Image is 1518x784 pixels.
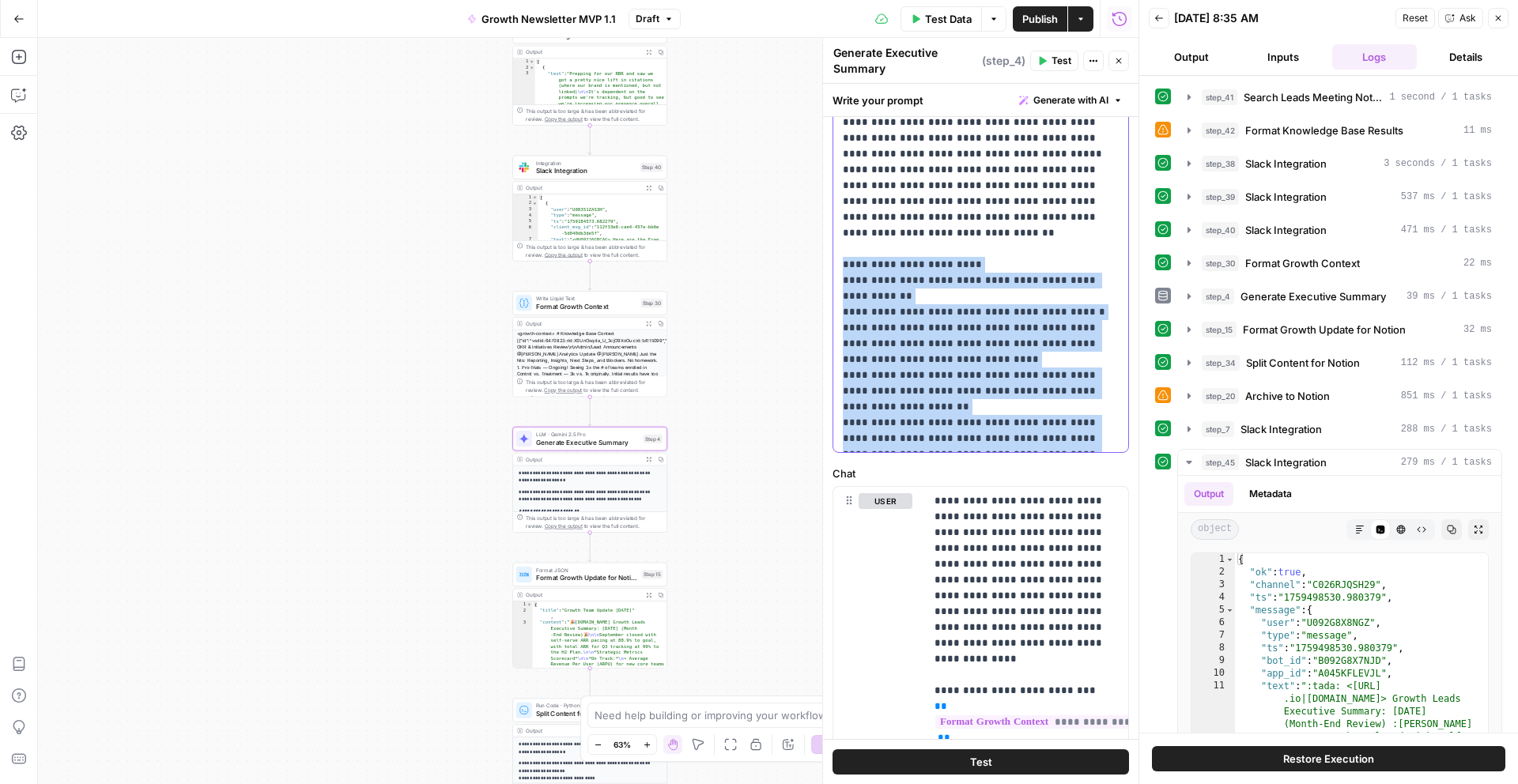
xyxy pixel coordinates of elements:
[1178,151,1501,176] button: 3 seconds / 1 tasks
[1244,89,1383,105] span: Search Leads Meeting Notes
[982,53,1025,69] span: ( step_4 )
[588,533,591,562] g: Edge from step_4 to step_15
[513,608,533,620] div: 2
[1191,616,1235,629] div: 6
[536,159,636,167] span: Integration
[1202,89,1237,105] span: step_41
[526,243,663,258] div: This output is too large & has been abbreviated for review. to view the full content.
[1030,51,1078,71] button: Test
[1401,223,1492,237] span: 471 ms / 1 tasks
[536,430,640,438] span: LLM · Gemini 2.5 Pro
[833,45,978,77] textarea: Generate Executive Summary
[1178,416,1501,442] button: 288 ms / 1 tasks
[512,291,667,397] div: Write Liquid TextFormat Growth ContextStep 30Output<growth-context> # Knowledge Base Context [{"i...
[1178,118,1501,143] button: 11 ms
[644,435,663,443] div: Step 4
[1459,11,1476,25] span: Ask
[458,6,625,32] button: Growth Newsletter MVP 1.1
[1191,566,1235,579] div: 2
[1389,90,1492,104] span: 1 second / 1 tasks
[1013,6,1067,32] button: Publish
[1013,90,1129,111] button: Generate with AI
[1401,389,1492,403] span: 851 ms / 1 tasks
[1243,322,1406,337] span: Format Growth Update for Notion
[532,194,538,201] span: Toggle code folding, rows 1 through 483
[1384,156,1492,171] span: 3 seconds / 1 tasks
[526,379,663,394] div: This output is too large & has been abbreviated for review. to view the full content.
[1178,383,1501,409] button: 851 ms / 1 tasks
[1033,93,1108,107] span: Generate with AI
[526,48,640,56] div: Output
[545,387,583,394] span: Copy the output
[833,465,1129,481] label: Chat
[640,299,663,307] div: Step 30
[513,213,538,219] div: 4
[513,65,535,71] div: 2
[636,12,659,26] span: Draft
[526,455,640,463] div: Output
[513,70,535,124] div: 3
[1240,482,1301,506] button: Metadata
[1463,256,1492,270] span: 22 ms
[1423,44,1509,70] button: Details
[1245,189,1327,205] span: Slack Integration
[1245,255,1360,271] span: Format Growth Context
[1225,553,1234,566] span: Toggle code folding, rows 1 through 304
[1178,217,1501,243] button: 471 ms / 1 tasks
[1463,322,1492,337] span: 32 ms
[1332,44,1418,70] button: Logs
[1202,421,1234,437] span: step_7
[1245,222,1327,238] span: Slack Integration
[529,65,534,71] span: Toggle code folding, rows 2 through 51
[529,58,534,65] span: Toggle code folding, rows 1 through 52
[1240,421,1322,437] span: Slack Integration
[1191,629,1235,642] div: 7
[1463,123,1492,138] span: 11 ms
[1403,11,1428,25] span: Reset
[536,573,638,583] span: Format Growth Update for Notion
[536,295,637,303] span: Write Liquid Text
[536,566,638,574] span: Format JSON
[1178,450,1501,475] button: 279 ms / 1 tasks
[1191,579,1235,591] div: 3
[640,163,663,171] div: Step 40
[526,514,663,530] div: This output is too large & has been abbreviated for review. to view the full content.
[1149,44,1234,70] button: Output
[1202,388,1239,404] span: step_20
[1052,54,1071,68] span: Test
[513,218,538,224] div: 5
[1240,44,1326,70] button: Inputs
[536,30,637,40] span: Slack Integration
[536,702,636,710] span: Run Code · Python
[1178,85,1501,110] button: 1 second / 1 tasks
[1022,11,1058,27] span: Publish
[1395,8,1435,28] button: Reset
[1191,553,1235,566] div: 1
[527,601,532,608] span: Toggle code folding, rows 1 through 4
[1407,289,1492,303] span: 39 ms / 1 tasks
[513,236,538,302] div: 7
[642,570,663,579] div: Step 15
[1184,482,1233,506] button: Output
[588,126,591,155] g: Edge from step_39 to step_40
[629,9,681,29] button: Draft
[1245,454,1327,470] span: Slack Integration
[526,726,640,734] div: Output
[512,20,667,126] div: Slack IntegrationOutput[ { "text":"Prepping for our RBR and saw we got a pretty nice lift in cita...
[1225,604,1234,616] span: Toggle code folding, rows 5 through 303
[1401,356,1492,370] span: 112 ms / 1 tasks
[1178,284,1501,309] button: 39 ms / 1 tasks
[1178,317,1501,342] button: 32 ms
[970,754,992,770] span: Test
[513,58,535,65] div: 1
[536,302,637,312] span: Format Growth Context
[512,563,667,669] div: Format JSONFormat Growth Update for NotionStep 15Output{ "title":"Growth Team Update [DATE]" , "c...
[901,6,981,32] button: Test Data
[1191,667,1235,680] div: 10
[833,749,1129,775] button: Test
[1245,156,1327,171] span: Slack Integration
[513,224,538,236] div: 6
[1245,122,1403,138] span: Format Knowledge Base Results
[512,156,667,262] div: IntegrationSlack IntegrationStep 40Output[ { "user":"U08351ZAS3H", "type":"message", "ts":"175918...
[1202,122,1239,138] span: step_42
